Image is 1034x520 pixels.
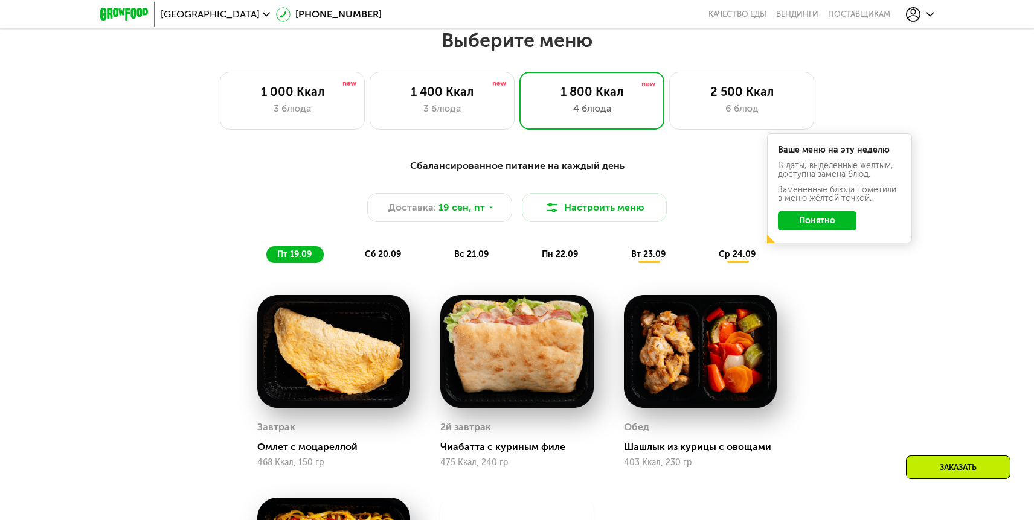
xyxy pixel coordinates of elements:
[776,10,818,19] a: Вендинги
[276,7,382,22] a: [PHONE_NUMBER]
[159,159,875,174] div: Сбалансированное питание на каждый день
[161,10,260,19] span: [GEOGRAPHIC_DATA]
[233,84,352,99] div: 1 000 Ккал
[778,162,901,179] div: В даты, выделенные желтым, доступна замена блюд.
[257,418,295,436] div: Завтрак
[631,249,666,259] span: вт 23.09
[682,84,801,99] div: 2 500 Ккал
[382,101,502,116] div: 3 блюда
[440,441,603,453] div: Чиабатта с куриным филе
[682,101,801,116] div: 6 блюд
[257,441,420,453] div: Омлет с моцареллой
[542,249,578,259] span: пн 22.09
[522,193,667,222] button: Настроить меню
[828,10,890,19] div: поставщикам
[388,200,436,215] span: Доставка:
[233,101,352,116] div: 3 блюда
[382,84,502,99] div: 1 400 Ккал
[624,458,777,468] div: 403 Ккал, 230 гр
[719,249,756,259] span: ср 24.09
[778,211,856,230] button: Понятно
[906,455,1010,479] div: Заказать
[257,458,410,468] div: 468 Ккал, 150 гр
[778,146,901,154] div: Ваше меню на эту неделю
[277,249,312,259] span: пт 19.09
[532,84,652,99] div: 1 800 Ккал
[39,28,995,52] h2: Выберите меню
[708,10,766,19] a: Качество еды
[778,186,901,203] div: Заменённые блюда пометили в меню жёлтой точкой.
[365,249,401,259] span: сб 20.09
[440,418,491,436] div: 2й завтрак
[440,458,593,468] div: 475 Ккал, 240 гр
[438,200,485,215] span: 19 сен, пт
[454,249,489,259] span: вс 21.09
[624,441,786,453] div: Шашлык из курицы с овощами
[532,101,652,116] div: 4 блюда
[624,418,649,436] div: Обед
